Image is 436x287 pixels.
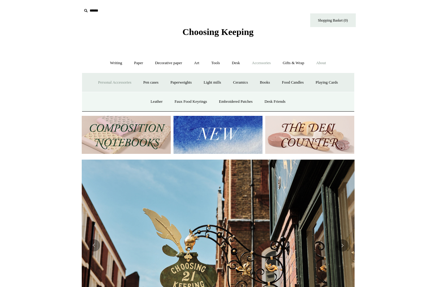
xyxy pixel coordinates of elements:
[93,74,137,91] a: Personal Accessories
[310,74,343,91] a: Playing Cards
[165,74,197,91] a: Paperweights
[259,94,291,110] a: Desk Friends
[182,27,253,37] span: Choosing Keeping
[182,32,253,36] a: Choosing Keeping
[105,55,128,71] a: Writing
[198,74,226,91] a: Light mills
[254,74,275,91] a: Books
[145,94,168,110] a: Leather
[206,55,225,71] a: Tools
[149,55,187,71] a: Decorative paper
[311,55,331,71] a: About
[228,74,253,91] a: Ceramics
[138,74,164,91] a: Pen cases
[82,116,171,154] img: 202302 Composition ledgers.jpg__PID:69722ee6-fa44-49dd-a067-31375e5d54ec
[226,55,245,71] a: Desk
[129,55,149,71] a: Paper
[310,13,356,27] a: Shopping Basket (0)
[277,55,310,71] a: Gifts & Wrap
[88,239,100,251] button: Previous
[265,116,354,154] img: The Deli Counter
[189,55,205,71] a: Art
[173,116,263,154] img: New.jpg__PID:f73bdf93-380a-4a35-bcfe-7823039498e1
[336,239,348,251] button: Next
[214,94,258,110] a: Embroidered Patches
[276,74,309,91] a: Food Candles
[246,55,276,71] a: Accessories
[169,94,212,110] a: Faux Food Keyrings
